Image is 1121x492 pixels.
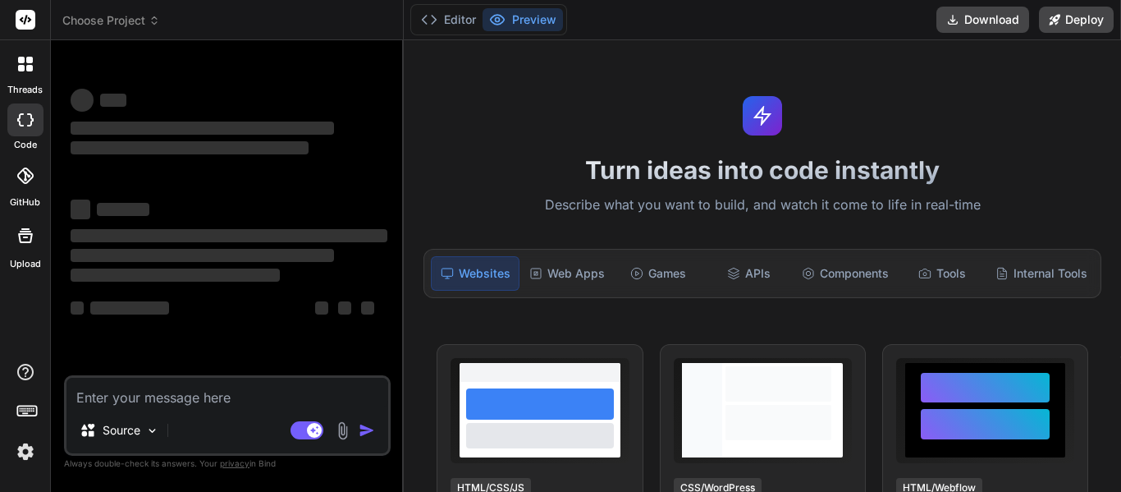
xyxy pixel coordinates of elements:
[11,438,39,466] img: settings
[62,12,160,29] span: Choose Project
[103,422,140,439] p: Source
[899,256,986,291] div: Tools
[414,155,1111,185] h1: Turn ideas into code instantly
[71,89,94,112] span: ‌
[10,195,40,209] label: GitHub
[936,7,1029,33] button: Download
[71,249,334,262] span: ‌
[989,256,1094,291] div: Internal Tools
[523,256,611,291] div: Web Apps
[338,301,351,315] span: ‌
[705,256,792,291] div: APIs
[615,256,702,291] div: Games
[7,83,43,97] label: threads
[795,256,895,291] div: Components
[71,229,387,242] span: ‌
[315,301,328,315] span: ‌
[97,203,149,216] span: ‌
[14,138,37,152] label: code
[64,456,391,471] p: Always double-check its answers. Your in Bind
[71,269,280,282] span: ‌
[71,141,309,154] span: ‌
[100,94,126,107] span: ‌
[431,256,519,291] div: Websites
[333,421,352,440] img: attachment
[1039,7,1114,33] button: Deploy
[90,301,169,315] span: ‌
[361,301,374,315] span: ‌
[220,458,249,468] span: privacy
[71,301,84,315] span: ‌
[71,122,334,135] span: ‌
[145,424,159,438] img: Pick Models
[10,257,41,271] label: Upload
[414,195,1111,216] p: Describe what you want to build, and watch it come to life in real-time
[414,8,483,31] button: Editor
[71,200,90,219] span: ‌
[483,8,563,31] button: Preview
[359,422,375,439] img: icon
